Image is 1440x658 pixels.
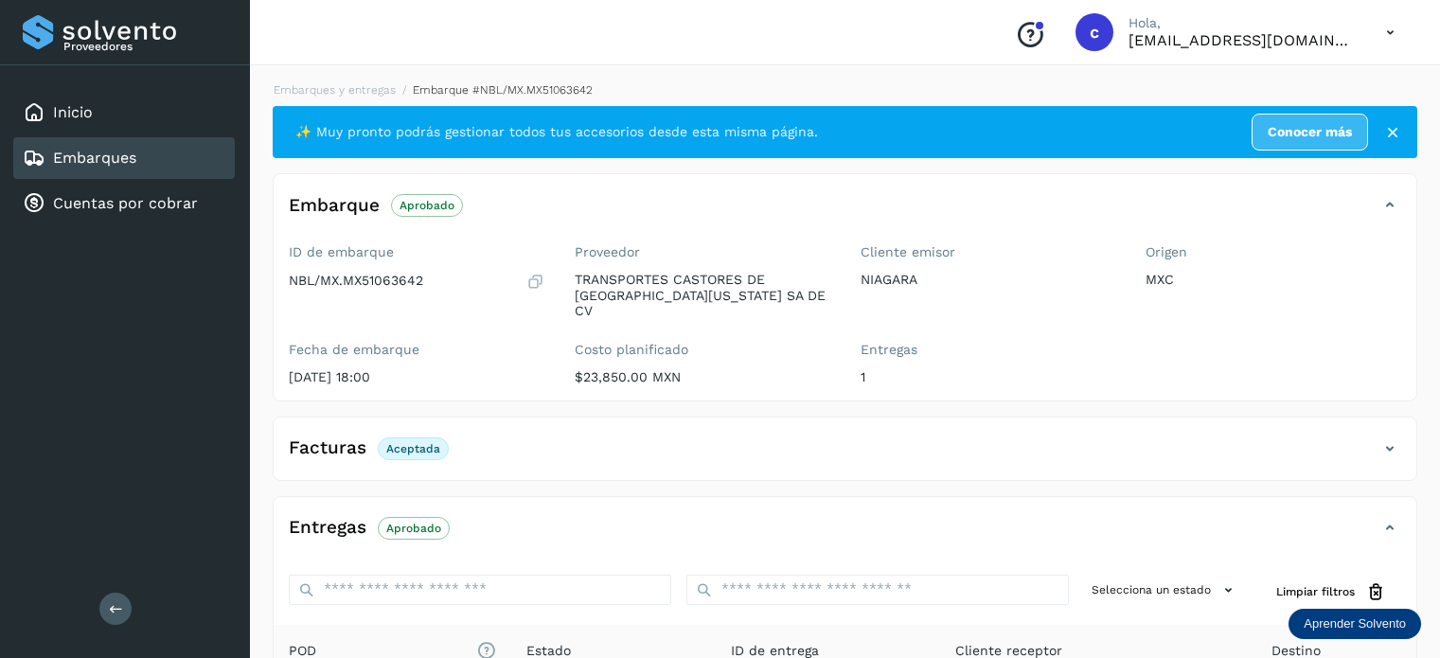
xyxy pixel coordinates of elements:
label: Cliente emisor [861,244,1116,260]
div: FacturasAceptada [274,433,1416,480]
a: Embarques [53,149,136,167]
p: cuentasespeciales8_met@castores.com.mx [1129,31,1356,49]
h4: Embarque [289,195,380,217]
p: Hola, [1129,15,1356,31]
p: NIAGARA [861,272,1116,288]
button: Limpiar filtros [1261,575,1401,610]
div: EmbarqueAprobado [274,189,1416,237]
p: TRANSPORTES CASTORES DE [GEOGRAPHIC_DATA][US_STATE] SA DE CV [575,272,830,319]
label: Fecha de embarque [289,342,544,358]
p: 1 [861,369,1116,385]
p: MXC [1146,272,1401,288]
label: Origen [1146,244,1401,260]
a: Inicio [53,103,93,121]
label: Costo planificado [575,342,830,358]
nav: breadcrumb [273,81,1417,98]
p: [DATE] 18:00 [289,369,544,385]
span: Limpiar filtros [1276,583,1355,600]
p: Aprobado [386,522,441,535]
div: Cuentas por cobrar [13,183,235,224]
p: NBL/MX.MX51063642 [289,273,423,289]
h4: Entregas [289,517,366,539]
label: Proveedor [575,244,830,260]
p: $23,850.00 MXN [575,369,830,385]
div: Inicio [13,92,235,133]
p: Aprobado [400,199,454,212]
p: Proveedores [63,40,227,53]
h4: Facturas [289,437,366,459]
div: EntregasAprobado [274,512,1416,560]
a: Conocer más [1252,114,1368,151]
span: ✨ Muy pronto podrás gestionar todos tus accesorios desde esta misma página. [295,122,818,142]
span: Embarque #NBL/MX.MX51063642 [413,83,593,97]
p: Aceptada [386,442,440,455]
a: Embarques y entregas [274,83,396,97]
div: Aprender Solvento [1289,609,1421,639]
p: Aprender Solvento [1304,616,1406,631]
label: Entregas [861,342,1116,358]
a: Cuentas por cobrar [53,194,198,212]
div: Embarques [13,137,235,179]
label: ID de embarque [289,244,544,260]
button: Selecciona un estado [1084,575,1246,606]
